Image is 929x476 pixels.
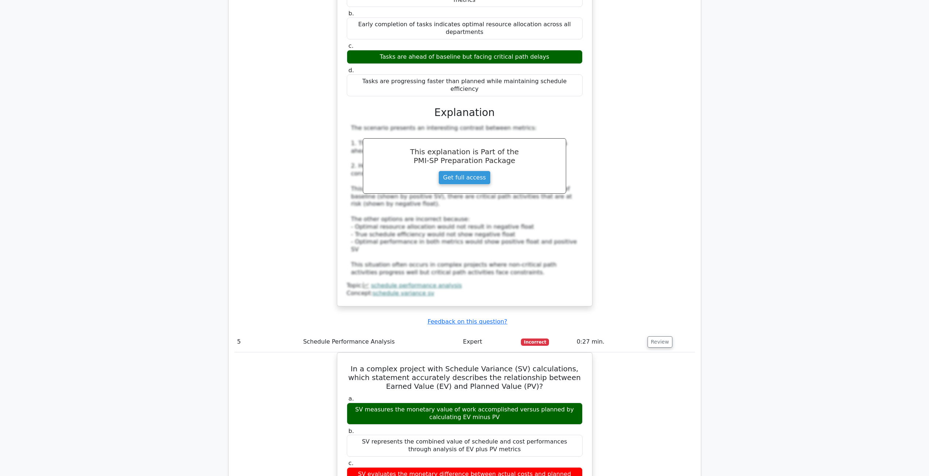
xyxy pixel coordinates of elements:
[438,171,491,185] a: Get full access
[347,74,583,96] div: Tasks are progressing faster than planned while maintaining schedule efficiency
[349,42,354,49] span: c.
[346,364,583,391] h5: In a complex project with Schedule Variance (SV) calculations, which statement accurately describ...
[349,67,354,74] span: d.
[349,395,354,402] span: a.
[427,318,507,325] a: Feedback on this question?
[648,336,672,348] button: Review
[347,50,583,64] div: Tasks are ahead of baseline but facing critical path delays
[349,460,354,467] span: c.
[351,107,578,119] h3: Explanation
[373,290,434,297] a: schedule variance sv
[347,282,583,290] div: Topic:
[351,124,578,276] div: The scenario presents an interesting contrast between metrics: 1. The positive Schedule Variance ...
[371,282,462,289] a: schedule performance analysis
[349,10,354,17] span: b.
[347,435,583,457] div: SV represents the combined value of schedule and cost performances through analysis of EV plus PV...
[234,332,300,352] td: 5
[347,18,583,39] div: Early completion of tasks indicates optimal resource allocation across all departments
[347,290,583,297] div: Concept:
[460,332,518,352] td: Expert
[349,427,354,434] span: b.
[300,332,460,352] td: Schedule Performance Analysis
[574,332,645,352] td: 0:27 min.
[347,403,583,425] div: SV measures the monetary value of work accomplished versus planned by calculating EV minus PV
[521,338,549,346] span: Incorrect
